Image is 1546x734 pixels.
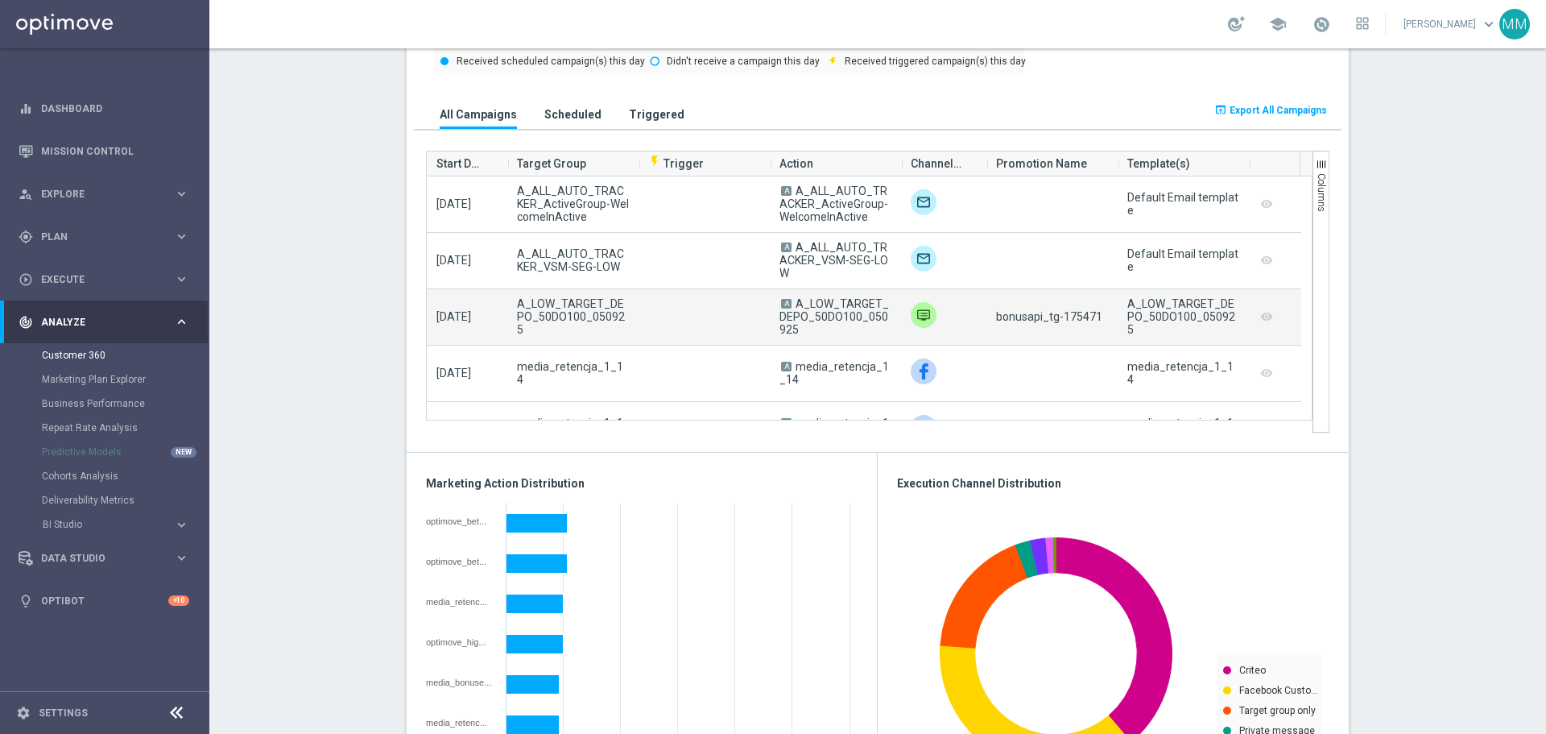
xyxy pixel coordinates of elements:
i: play_circle_outline [19,272,33,287]
span: A_ALL_AUTO_TRACKER_VSM-SEG-LOW [779,241,888,280]
div: Marketing Plan Explorer [42,367,208,392]
i: gps_fixed [19,230,33,244]
a: Mission Control [41,130,189,172]
div: media_retencja_1_14 [426,597,494,607]
span: A_LOW_TARGET_DEPO_50DO100_050925 [517,297,629,336]
img: Target group only [911,189,936,215]
button: All Campaigns [436,99,521,129]
span: Data Studio [41,554,174,563]
div: Target group only [911,246,936,272]
button: lightbulb Optibot +10 [18,595,190,608]
span: A_ALL_AUTO_TRACKER_ActiveGroup-WelcomeInActive [517,185,629,223]
i: open_in_browser [1214,103,1227,116]
span: BI Studio [43,520,158,529]
div: Customer 360 [42,343,208,367]
div: Default Email template [1127,247,1239,273]
span: [DATE] [436,310,471,323]
span: [DATE] [436,367,471,379]
span: A [781,186,792,196]
img: Private message [911,302,936,328]
span: Export All Campaigns [1230,105,1327,116]
button: BI Studio keyboard_arrow_right [42,518,190,531]
a: Customer 360 [42,349,167,362]
div: Explore [19,187,174,201]
span: Trigger [648,157,704,170]
a: Cohorts Analysis [42,470,167,483]
button: play_circle_outline Execute keyboard_arrow_right [18,273,190,286]
span: Execute [41,275,174,284]
i: keyboard_arrow_right [174,272,189,287]
span: media_retencja_1_14_ZG [517,417,629,442]
a: Settings [39,708,88,718]
div: optimove_bet_14D_and_reg_30D [426,516,494,526]
button: gps_fixed Plan keyboard_arrow_right [18,230,190,243]
div: Business Performance [42,392,208,416]
div: Deliverability Metrics [42,488,208,512]
text: Received scheduled campaign(s) this day [457,56,645,67]
div: Optibot [19,579,189,622]
h3: Scheduled [544,107,601,122]
button: open_in_browser Export All Campaigns [1212,99,1329,122]
div: Predictive Models [42,440,208,464]
div: media_retencja_1_14_ZG [426,718,494,728]
button: person_search Explore keyboard_arrow_right [18,188,190,201]
div: Cohorts Analysis [42,464,208,488]
span: Start Date [436,147,485,180]
img: Facebook Custom Audience [911,415,936,441]
i: lightbulb [19,594,33,608]
i: settings [16,706,31,720]
span: Template(s) [1127,147,1190,180]
span: media_retencja_1_14 [779,360,889,386]
div: media_retencja_1_14 [1127,360,1239,386]
text: Target group only [1239,705,1316,716]
div: BI Studio [42,512,208,537]
div: MM [1499,9,1530,39]
span: A_ALL_AUTO_TRACKER_ActiveGroup-WelcomeInActive [779,185,888,223]
div: Dashboard [19,87,189,130]
h3: Execution Channel Distribution [897,476,1329,491]
a: Marketing Plan Explorer [42,373,167,386]
text: Received triggered campaign(s) this day [845,56,1026,67]
div: media_retencja_1_14_ZG [1127,417,1239,442]
button: Data Studio keyboard_arrow_right [18,552,190,565]
span: Action [779,147,813,180]
span: media_retencja_1_14 [517,360,629,386]
i: keyboard_arrow_right [174,186,189,201]
h3: All Campaigns [440,107,517,122]
div: +10 [168,595,189,606]
span: Promotion Name [996,147,1087,180]
div: Data Studio [19,551,174,566]
i: keyboard_arrow_right [174,314,189,330]
a: Dashboard [41,87,189,130]
a: Deliverability Metrics [42,494,167,507]
button: equalizer Dashboard [18,102,190,115]
div: Analyze [19,315,174,330]
button: Scheduled [540,99,606,129]
a: [PERSON_NAME]keyboard_arrow_down [1402,12,1499,36]
i: keyboard_arrow_right [174,229,189,244]
div: BI Studio [43,520,174,529]
i: person_search [19,187,33,201]
span: A [781,299,792,309]
i: flash_on [648,155,661,168]
span: bonusapi_tg-175471 [996,310,1102,323]
i: track_changes [19,315,33,330]
button: track_changes Analyze keyboard_arrow_right [18,316,190,329]
span: Channel(s) [911,147,964,180]
a: Repeat Rate Analysis [42,421,167,434]
span: media_retencja_1_14_ZG [779,417,889,442]
div: optimove_bet_1D_plus [426,557,494,566]
button: Mission Control [18,145,190,158]
span: Target Group [517,147,586,180]
span: keyboard_arrow_down [1480,15,1498,33]
span: Columns [1316,173,1327,212]
div: Execute [19,272,174,287]
div: Repeat Rate Analysis [42,416,208,440]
